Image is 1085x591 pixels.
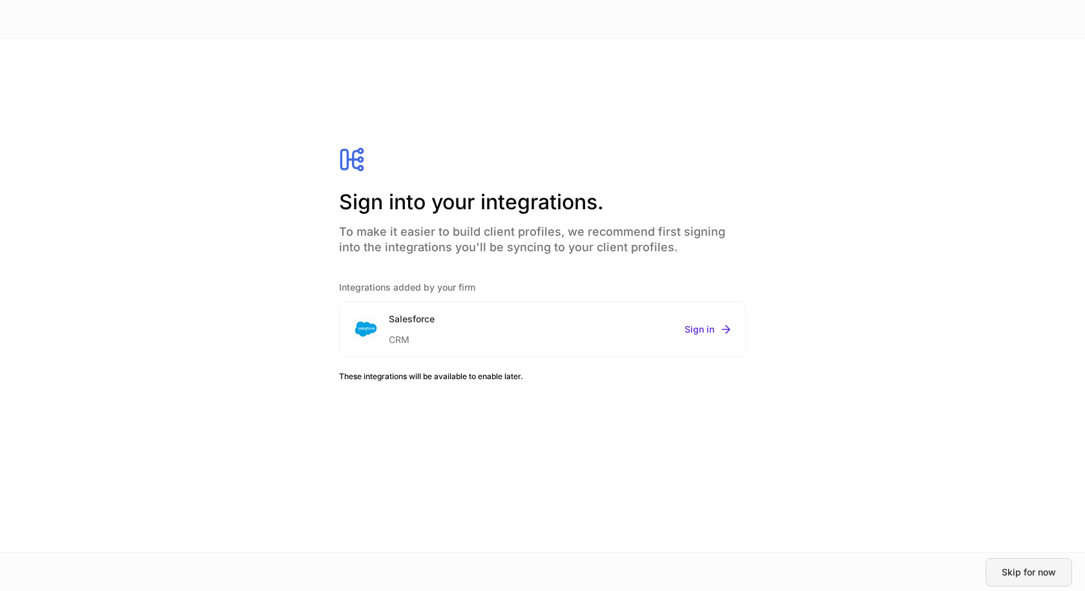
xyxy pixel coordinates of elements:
div: Salesforce [389,313,435,326]
h6: These integrations will be available to enable later. [339,370,746,382]
div: Skip for now [1002,568,1056,577]
h2: Sign into your integrations. [339,188,746,216]
h4: To make it easier to build client profiles, we recommend first signing into the integrations you'... [339,216,746,255]
button: Sign in [685,323,732,336]
h5: Integrations added by your firm [339,281,746,294]
div: CRM [389,326,435,346]
button: Skip for now [986,558,1072,586]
